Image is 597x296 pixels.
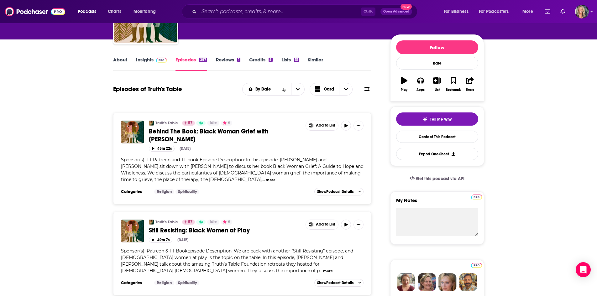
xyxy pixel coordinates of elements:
div: Share [466,88,474,92]
span: For Podcasters [479,7,509,16]
div: Search podcasts, credits, & more... [188,4,423,19]
img: Podchaser Pro [156,58,167,63]
button: Open AdvancedNew [380,8,412,15]
a: Get this podcast via API [405,171,470,186]
span: ... [320,268,322,273]
span: Add to List [316,222,335,227]
a: Charts [104,7,125,17]
a: Religion [154,280,174,285]
button: Choose View [310,83,353,96]
span: 57 [188,219,192,225]
span: Behind The Book: Black Woman Grief with [PERSON_NAME] [149,127,268,143]
a: Spirituality [175,280,199,285]
a: Show notifications dropdown [558,6,568,17]
span: ... [262,177,265,182]
button: Apps [412,73,429,96]
label: My Notes [396,197,478,208]
a: Spirituality [175,189,199,194]
a: Lists15 [281,57,299,71]
button: open menu [129,7,164,17]
a: Pro website [471,194,482,200]
img: Podchaser - Follow, Share and Rate Podcasts [5,6,65,18]
button: open menu [518,7,541,17]
div: Rate [396,57,478,70]
div: Bookmark [446,88,461,92]
span: More [522,7,533,16]
a: Episodes287 [175,57,207,71]
button: ShowPodcast Details [314,188,364,195]
button: Share [462,73,478,96]
img: Barbara Profile [418,273,436,291]
span: Charts [108,7,121,16]
a: Truth's Table [155,121,178,126]
span: Card [324,87,334,91]
span: Add to List [316,123,335,128]
button: 5 [221,220,232,225]
span: Show Podcast Details [317,190,353,194]
a: Reviews1 [216,57,240,71]
button: Show More Button [353,121,364,131]
span: Ctrl K [361,8,375,16]
button: Show More Button [306,220,338,229]
span: Show Podcast Details [317,281,353,285]
div: [DATE] [177,238,188,242]
button: ShowPodcast Details [314,279,364,287]
div: Play [401,88,407,92]
div: 1 [237,58,240,62]
button: open menu [439,7,476,17]
span: Get this podcast via API [416,176,464,181]
span: Logged in as lisa.beech [575,5,589,18]
div: Apps [416,88,425,92]
img: Behind The Book: Black Woman Grief with Natasha Smith [121,121,144,143]
a: Religion [154,189,174,194]
a: 57 [182,220,195,225]
button: Play [396,73,412,96]
button: Follow [396,40,478,54]
button: Export One-Sheet [396,148,478,160]
button: Sort Direction [278,83,291,95]
button: more [266,177,275,183]
button: 49m 7s [149,237,172,243]
button: open menu [73,7,104,17]
div: 287 [199,58,207,62]
a: Show notifications dropdown [542,6,553,17]
div: List [435,88,440,92]
span: By Date [255,87,273,91]
a: Behind The Book: Black Woman Grief with [PERSON_NAME] [149,127,301,143]
button: tell me why sparkleTell Me Why [396,112,478,126]
span: Idle [210,219,217,225]
img: tell me why sparkle [422,117,427,122]
button: 5 [221,121,232,126]
span: Idle [210,120,217,126]
h3: Categories [121,189,149,194]
span: Podcasts [78,7,96,16]
div: [DATE] [180,146,191,151]
button: List [429,73,445,96]
a: InsightsPodchaser Pro [136,57,167,71]
span: Still Resisting: Black Women at Play [149,226,250,234]
h2: Choose List sort [242,83,305,96]
img: Jon Profile [459,273,477,291]
h3: Categories [121,280,149,285]
a: About [113,57,127,71]
span: New [401,4,412,10]
a: Idle [207,220,219,225]
img: Truth's Table [149,220,154,225]
div: 5 [269,58,272,62]
button: open menu [475,7,518,17]
h1: Episodes of Truth's Table [113,85,182,93]
input: Search podcasts, credits, & more... [199,7,361,17]
span: Monitoring [134,7,156,16]
a: Still Resisting: Black Women at Play [121,220,144,242]
span: Tell Me Why [430,117,452,122]
img: Podchaser Pro [471,263,482,268]
div: Open Intercom Messenger [576,262,591,277]
button: Show More Button [306,121,338,130]
img: Jules Profile [438,273,457,291]
img: Truth's Table [149,121,154,126]
a: Pro website [471,262,482,268]
button: more [323,268,333,274]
